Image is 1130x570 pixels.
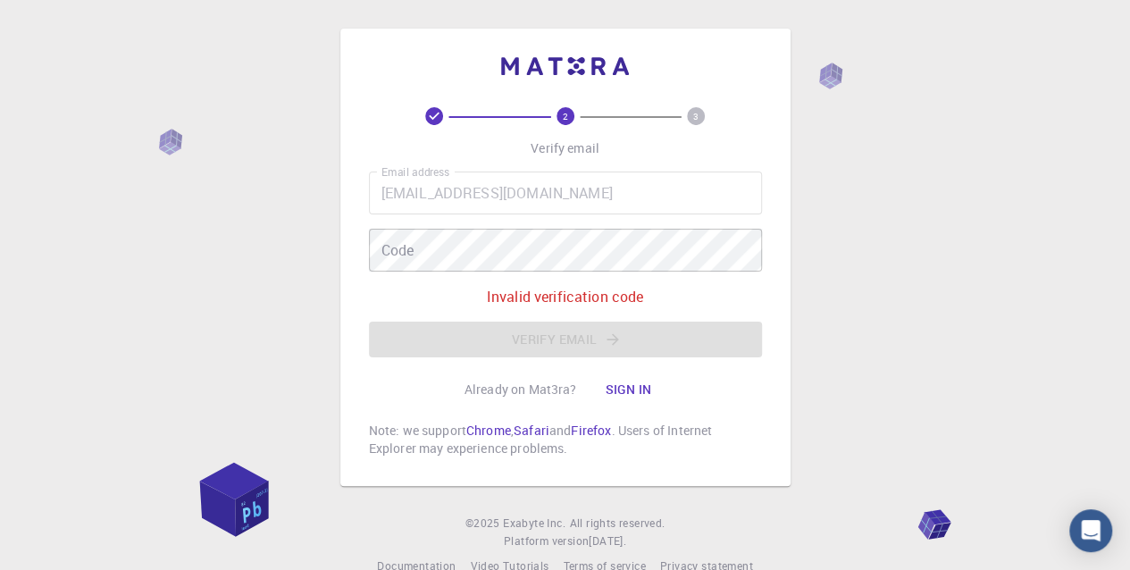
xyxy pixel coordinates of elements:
p: Note: we support , and . Users of Internet Explorer may experience problems. [369,422,762,457]
text: 3 [693,110,699,122]
a: [DATE]. [589,532,626,550]
div: Open Intercom Messenger [1069,509,1112,552]
p: Already on Mat3ra? [465,381,577,398]
label: Email address [381,164,449,180]
a: Exabyte Inc. [503,515,565,532]
span: All rights reserved. [569,515,665,532]
span: Platform version [504,532,589,550]
button: Sign in [590,372,665,407]
a: Firefox [571,422,611,439]
span: [DATE] . [589,533,626,548]
p: Invalid verification code [487,286,644,307]
text: 2 [563,110,568,122]
span: © 2025 [465,515,503,532]
a: Chrome [466,422,511,439]
p: Verify email [531,139,599,157]
span: Exabyte Inc. [503,516,565,530]
a: Safari [514,422,549,439]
